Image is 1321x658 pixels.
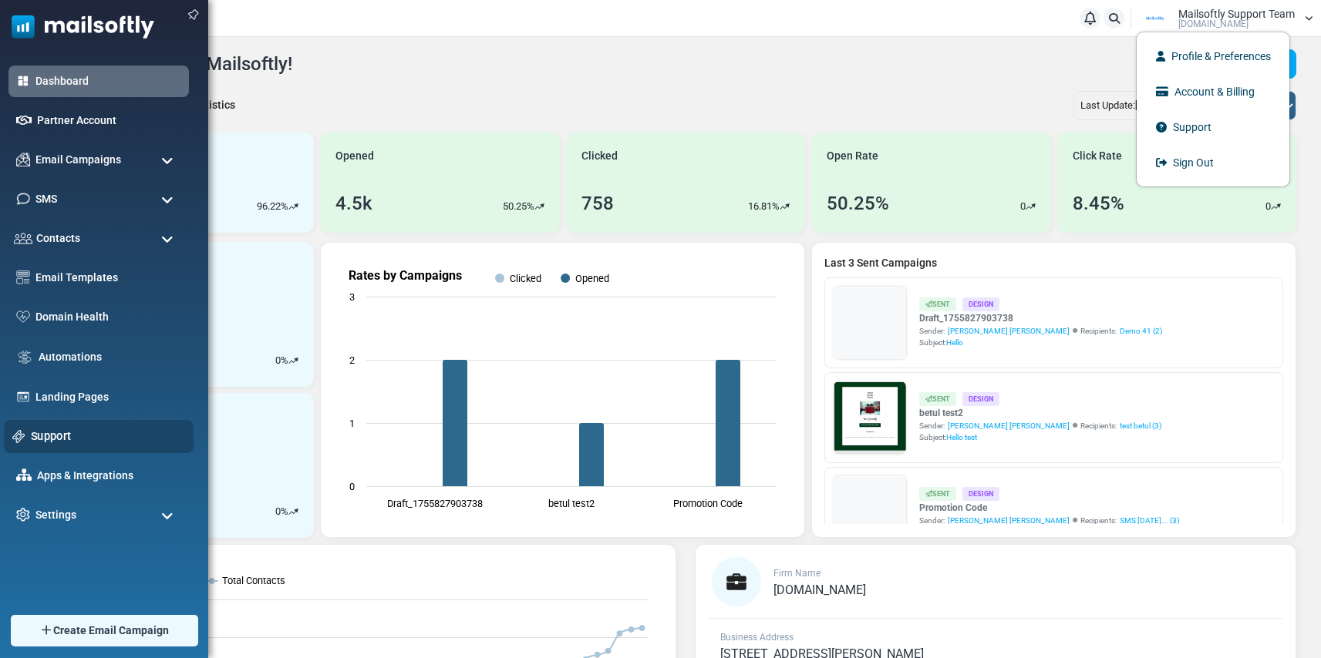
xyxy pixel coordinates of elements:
img: contacts-icon.svg [14,233,32,243]
div: Subject: [919,337,1162,348]
img: dashboard-icon-active.svg [16,74,30,88]
p: 50.25% [503,199,534,214]
div: 50.25% [827,190,889,217]
span: Create Email Campaign [53,623,169,639]
a: Last 3 Sent Campaigns [824,255,1283,271]
span: Clicked [581,148,618,164]
strong: Follow Us [237,364,295,378]
span: [PERSON_NAME] [PERSON_NAME] [948,420,1070,431]
img: landing_pages.svg [16,390,30,404]
strong: Shop Now and Save Big! [203,314,330,326]
a: Draft_1755827903738 [919,311,1162,325]
span: Contacts [36,230,80,247]
a: Landing Pages [35,389,181,405]
a: Account & Billing [1144,78,1282,106]
div: Sender: Recipients: [919,515,1179,526]
b: [DATE] [1135,99,1165,111]
span: Settings [35,507,76,523]
a: Automations [39,349,181,365]
span: Opened [335,148,374,164]
div: Sent [919,392,956,405]
text: 0 [349,481,355,492]
div: Sent [919,487,956,500]
div: Sender: Recipients: [919,325,1162,337]
p: 0 [1265,199,1271,214]
img: email-templates-icon.svg [16,270,30,284]
a: test betul (3) [1120,420,1161,431]
a: Support [31,428,185,445]
a: Email Templates [35,270,181,286]
text: Opened [576,273,610,284]
text: 3 [349,291,355,303]
a: Domain Health [35,309,181,325]
a: Sign Out [1144,149,1282,176]
text: Draft_1755827903738 [387,498,483,509]
a: Demo 41 (2) [1120,325,1162,337]
a: Promotion Code [919,501,1179,515]
span: Firm Name [773,568,821,579]
span: Business Address [720,632,794,643]
img: User Logo [1136,7,1174,30]
div: Sender: Recipients: [919,420,1161,431]
div: % [275,504,298,519]
a: betul test2 [919,406,1161,420]
div: Last Update: [1073,91,1185,120]
div: 4.5k [335,190,372,217]
span: [DOMAIN_NAME] [1178,19,1249,29]
span: Hello [946,338,963,347]
div: % [275,353,298,368]
div: Design [962,487,999,500]
a: Support [1144,113,1282,141]
span: Mailsoftly Support Team [1178,8,1295,19]
img: sms-icon.png [16,192,30,206]
img: settings-icon.svg [16,508,30,522]
a: User Logo Mailsoftly Support Team [DOMAIN_NAME] [1136,7,1313,30]
div: Design [962,297,999,311]
p: 96.22% [257,199,288,214]
text: Promotion Code [673,498,743,509]
div: Design [962,392,999,405]
img: domain-health-icon.svg [16,311,30,323]
svg: Rates by Campaigns [333,255,791,525]
ul: User Logo Mailsoftly Support Team [DOMAIN_NAME] [1136,32,1290,187]
p: 0 [1020,199,1026,214]
a: Partner Account [37,112,181,129]
div: 758 [581,190,614,217]
span: Click Rate [1073,148,1122,164]
text: Rates by Campaigns [349,268,462,283]
text: Total Contacts [222,575,285,586]
text: betul test2 [548,498,595,509]
a: Shop Now and Save Big! [187,306,345,334]
a: Apps & Integrations [37,468,181,484]
a: Profile & Preferences [1144,42,1282,70]
p: Lorem ipsum dolor sit amet, consectetur adipiscing elit, sed do eiusmod tempor incididunt [81,405,451,419]
a: SMS [DATE]... (3) [1120,515,1179,526]
span: [DOMAIN_NAME] [773,582,866,597]
p: 0 [275,504,281,519]
div: 8.45% [1073,190,1124,217]
img: support-icon.svg [12,430,25,443]
p: 0 [275,353,281,368]
text: Clicked [510,273,541,284]
text: 2 [349,354,355,366]
span: [PERSON_NAME] [PERSON_NAME] [948,325,1070,337]
span: [PERSON_NAME] [PERSON_NAME] [948,515,1070,526]
a: [DOMAIN_NAME] [773,584,866,596]
a: Dashboard [35,73,181,89]
div: Sent [919,297,956,311]
div: Subject: [919,431,1161,443]
span: Open Rate [827,148,878,164]
img: workflow.svg [16,348,33,366]
h1: Test {(email)} [69,267,463,291]
img: campaigns-icon.png [16,153,30,166]
span: Email Campaigns [35,152,121,168]
text: 1 [349,418,355,429]
span: Hello test [946,433,977,441]
span: SMS [35,191,57,207]
p: 16.81% [748,199,780,214]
